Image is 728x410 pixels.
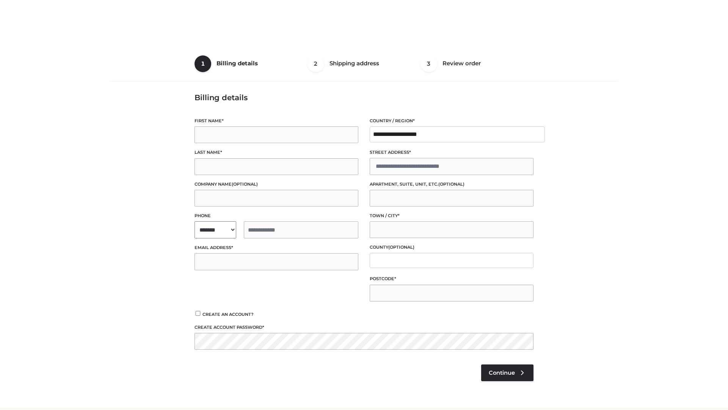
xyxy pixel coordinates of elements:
label: County [370,244,533,251]
label: Apartment, suite, unit, etc. [370,181,533,188]
span: (optional) [388,244,414,250]
label: Postcode [370,275,533,282]
label: Last name [195,149,358,156]
label: First name [195,117,358,125]
label: Create account password [195,324,533,331]
a: Continue [481,364,533,381]
span: Shipping address [329,60,379,67]
span: Continue [489,369,515,376]
label: Company name [195,181,358,188]
input: Create an account? [195,311,201,316]
span: Billing details [217,60,258,67]
label: Phone [195,212,358,219]
label: Country / Region [370,117,533,125]
span: Create an account? [202,312,254,317]
h3: Billing details [195,93,533,102]
span: 3 [420,55,437,72]
span: 1 [195,55,211,72]
label: Town / City [370,212,533,219]
span: (optional) [232,181,258,187]
span: 2 [308,55,324,72]
span: Review order [442,60,481,67]
span: (optional) [438,181,464,187]
label: Email address [195,244,358,251]
label: Street address [370,149,533,156]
